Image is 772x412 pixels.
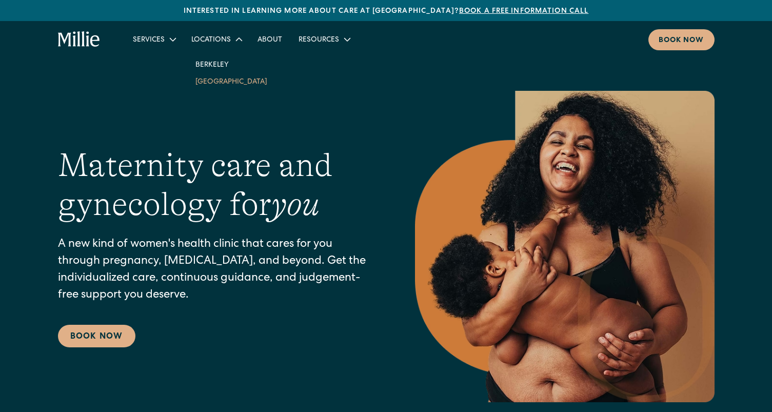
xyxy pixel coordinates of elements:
nav: Locations [183,48,280,98]
a: Berkeley [187,56,275,73]
a: Book Now [58,325,135,347]
div: Resources [299,35,339,46]
a: home [58,31,101,48]
a: [GEOGRAPHIC_DATA] [187,73,275,90]
div: Locations [191,35,231,46]
p: A new kind of women's health clinic that cares for you through pregnancy, [MEDICAL_DATA], and bey... [58,237,374,304]
div: Services [125,31,183,48]
em: you [271,186,320,223]
h1: Maternity care and gynecology for [58,146,374,225]
div: Resources [290,31,358,48]
div: Book now [659,35,704,46]
div: Services [133,35,165,46]
img: Smiling mother with her baby in arms, celebrating body positivity and the nurturing bond of postp... [415,91,715,402]
a: About [249,31,290,48]
a: Book now [648,29,715,50]
div: Locations [183,31,249,48]
a: Book a free information call [459,8,588,15]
